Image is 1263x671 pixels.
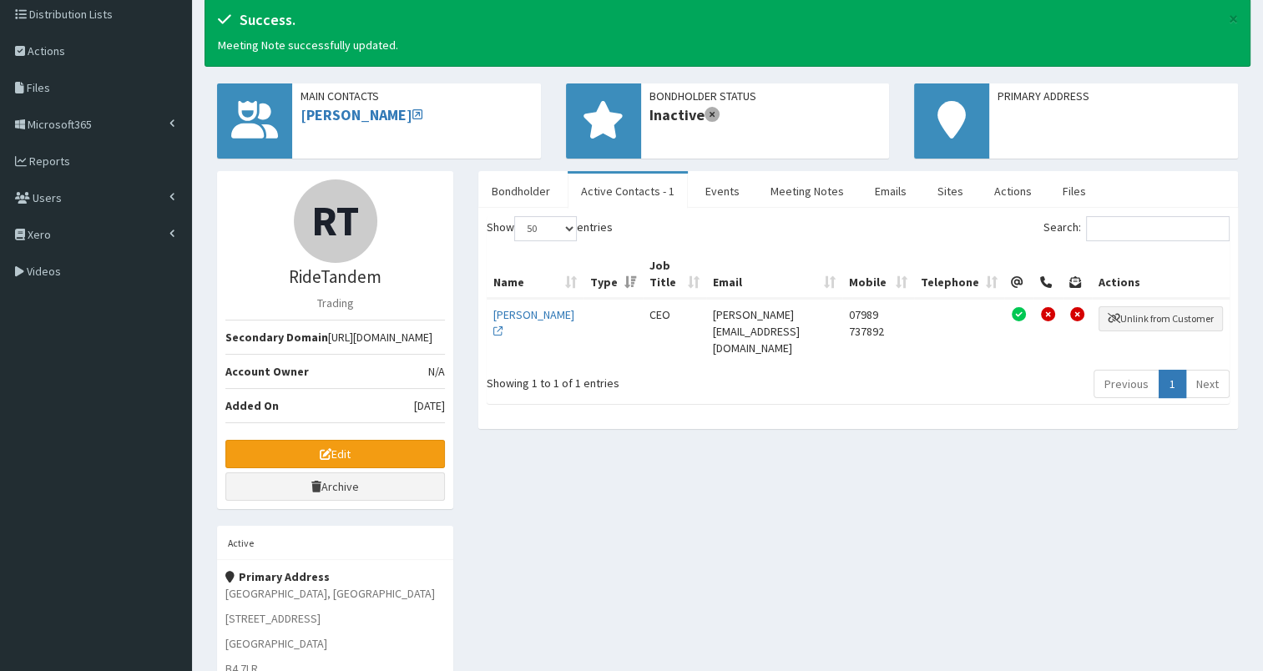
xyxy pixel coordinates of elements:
[568,174,688,209] a: Active Contacts - 1
[225,610,445,627] p: [STREET_ADDRESS]
[1049,174,1099,209] a: Files
[643,250,706,299] th: Job Title: activate to sort column ascending
[1099,306,1223,331] button: Unlink from Customer
[514,216,577,241] select: Showentries
[225,569,330,584] strong: Primary Address
[225,267,445,286] h3: RideTandem
[584,250,643,299] th: Type: activate to sort column ascending
[311,194,359,247] span: RT
[487,368,784,391] div: Showing 1 to 1 of 1 entries
[914,250,1004,299] th: Telephone: activate to sort column ascending
[706,250,842,299] th: Email: activate to sort column ascending
[924,174,977,209] a: Sites
[692,174,753,209] a: Events
[28,117,92,132] span: Microsoft365
[706,299,842,363] td: [PERSON_NAME][EMAIL_ADDRESS][DOMAIN_NAME]
[842,299,914,363] td: 07989 737892
[1043,216,1230,241] label: Search:
[1229,10,1238,28] button: ×
[643,299,706,363] td: CEO
[1159,370,1186,398] a: 1
[301,88,533,104] span: Main Contacts
[414,397,445,414] span: [DATE]
[301,105,422,124] a: [PERSON_NAME]
[225,295,445,311] p: Trading
[1094,370,1159,398] a: Previous
[28,227,51,242] span: Xero
[981,174,1045,209] a: Actions
[487,250,583,299] th: Name: activate to sort column ascending
[861,174,920,209] a: Emails
[225,585,445,602] p: [GEOGRAPHIC_DATA], [GEOGRAPHIC_DATA]
[842,250,914,299] th: Mobile: activate to sort column ascending
[1092,250,1230,299] th: Actions
[428,363,445,380] span: N/A
[649,104,882,126] span: Inactive
[27,264,61,279] span: Videos
[649,88,882,104] span: Bondholder Status
[225,398,279,413] b: Added On
[225,635,445,652] p: [GEOGRAPHIC_DATA]
[225,330,328,345] b: Secondary Domain
[1185,370,1230,398] a: Next
[29,154,70,169] span: Reports
[1004,250,1033,299] th: Email Permission
[28,43,65,58] span: Actions
[493,307,574,339] a: [PERSON_NAME]
[228,537,254,549] small: Active
[225,472,445,501] a: Archive
[225,440,445,468] a: Edit
[487,216,613,241] label: Show entries
[27,80,50,95] span: Files
[225,320,445,355] li: [URL][DOMAIN_NAME]
[757,174,857,209] a: Meeting Notes
[1063,250,1092,299] th: Post Permission
[29,7,113,22] span: Distribution Lists
[478,174,563,209] a: Bondholder
[998,88,1230,104] span: Primary Address
[225,364,309,379] b: Account Owner
[1033,250,1063,299] th: Telephone Permission
[33,190,62,205] span: Users
[218,12,1220,28] h4: Success.
[1086,216,1230,241] input: Search:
